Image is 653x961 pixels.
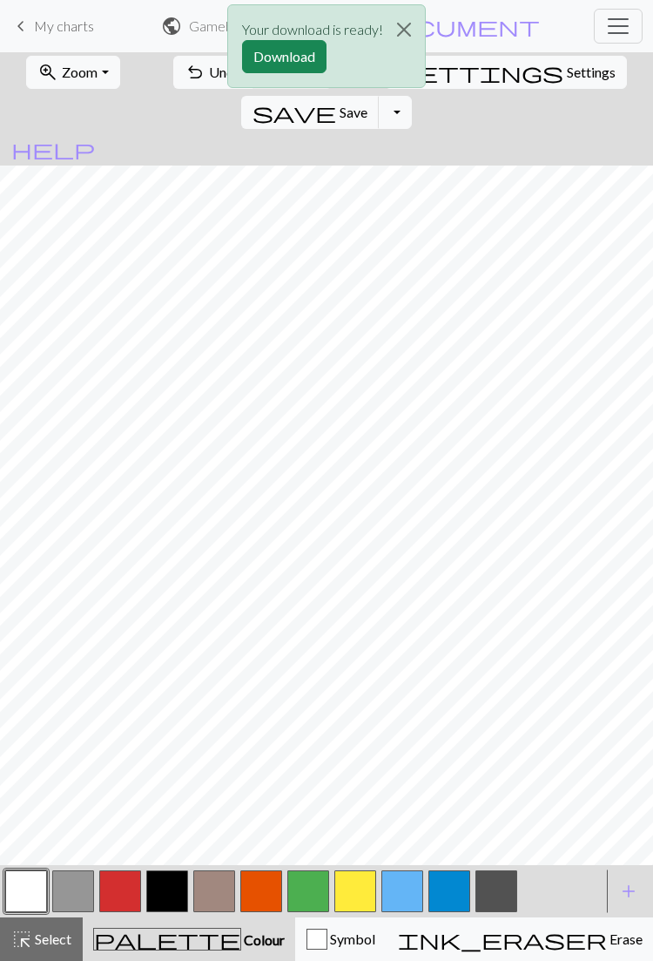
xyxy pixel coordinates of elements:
[94,927,240,951] span: palette
[241,931,285,948] span: Colour
[252,100,336,125] span: save
[83,917,295,961] button: Colour
[340,104,367,120] span: Save
[32,931,71,947] span: Select
[241,96,380,129] button: Save
[327,931,375,947] span: Symbol
[242,19,383,40] p: Your download is ready!
[607,931,643,947] span: Erase
[11,927,32,951] span: highlight_alt
[11,137,95,161] span: help
[242,40,326,73] button: Download
[295,917,387,961] button: Symbol
[383,5,425,54] button: Close
[618,879,639,903] span: add
[398,927,607,951] span: ink_eraser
